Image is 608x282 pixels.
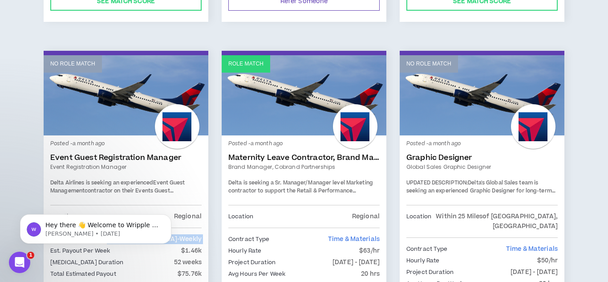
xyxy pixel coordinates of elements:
p: $50/hr [537,256,558,266]
iframe: Intercom live chat [9,252,30,273]
span: Time & Materials [506,245,558,253]
span: Time & Materials [328,235,380,244]
p: [MEDICAL_DATA] Duration [50,257,123,267]
span: - weekly [177,235,202,244]
p: $1.46k [181,246,202,256]
a: Maternity Leave Contractor, Brand Marketing Manager (Cobrand Partnerships) [228,153,380,162]
p: Posted - a month ago [406,140,558,148]
p: Regional [174,212,202,221]
p: Contract Type [228,234,270,244]
p: Total Estimated Payout [50,269,116,279]
p: $63/hr [359,246,380,256]
a: Global Sales Graphic Designer [406,163,558,171]
span: Delta is seeking a Sr. Manager/Manager level Marketing contractor to support the Retail & Perform... [228,179,373,210]
span: contractor on their Events Guest Management team. This a 40hrs/week position with 2-3 days in the... [50,187,195,226]
p: Project Duration [228,257,276,267]
span: Delta Airlines is seeking an experienced [50,179,153,187]
span: 1 [27,252,34,259]
p: [DATE] - [DATE] [332,257,380,267]
p: Project Duration [406,267,454,277]
p: 20 hrs [361,269,380,279]
p: Hourly Rate [406,256,439,266]
a: No Role Match [44,55,208,135]
p: [DATE] - [DATE] [511,267,558,277]
p: 52 weeks [174,257,202,267]
p: Location [406,212,431,231]
p: Within 25 Miles of [GEOGRAPHIC_DATA], [GEOGRAPHIC_DATA] [431,212,558,231]
a: Graphic Designer [406,153,558,162]
span: Delta's Global Sales team is seeking an experienced Graphic Designer for long-term contract suppo... [406,179,557,226]
p: $75.76k [178,269,202,279]
a: Event Guest Registration Manager [50,153,202,162]
iframe: Intercom notifications message [7,196,185,258]
a: Brand Manager, Cobrand Partnerships [228,163,380,171]
p: Hourly Rate [228,246,261,256]
p: No Role Match [50,60,95,68]
a: No Role Match [400,55,564,135]
strong: Event Guest Management [50,179,185,195]
p: Posted - a month ago [228,140,380,148]
strong: UPDATED DESCRIPTION: [406,179,468,187]
a: Event Registration Manager [50,163,202,171]
p: Location [228,212,253,221]
p: Posted - a month ago [50,140,202,148]
p: Regional [352,212,380,221]
p: Contract Type [406,244,448,254]
p: Avg Hours Per Week [228,269,285,279]
a: Role Match [222,55,386,135]
p: No Role Match [406,60,451,68]
p: Role Match [228,60,263,68]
